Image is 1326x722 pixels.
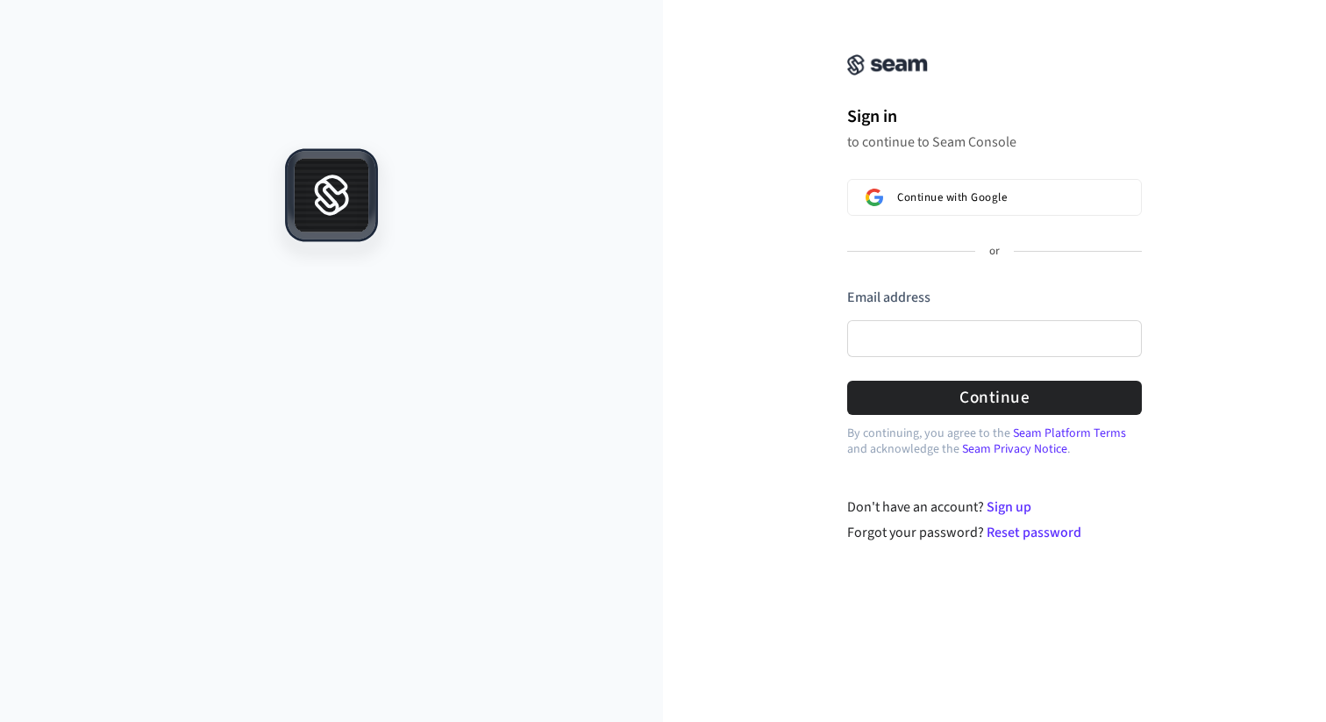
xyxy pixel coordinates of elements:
div: Don't have an account? [847,497,1143,518]
a: Seam Platform Terms [1013,425,1126,442]
h1: Sign in [847,104,1142,130]
label: Email address [847,288,930,307]
div: Forgot your password? [847,522,1143,543]
p: or [989,244,1000,260]
button: Sign in with GoogleContinue with Google [847,179,1142,216]
img: Sign in with Google [866,189,883,206]
a: Seam Privacy Notice [962,440,1067,458]
a: Sign up [987,497,1031,517]
button: Continue [847,381,1142,415]
p: By continuing, you agree to the and acknowledge the . [847,425,1142,457]
p: to continue to Seam Console [847,133,1142,151]
a: Reset password [987,523,1081,542]
span: Continue with Google [897,190,1007,204]
img: Seam Console [847,54,928,75]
